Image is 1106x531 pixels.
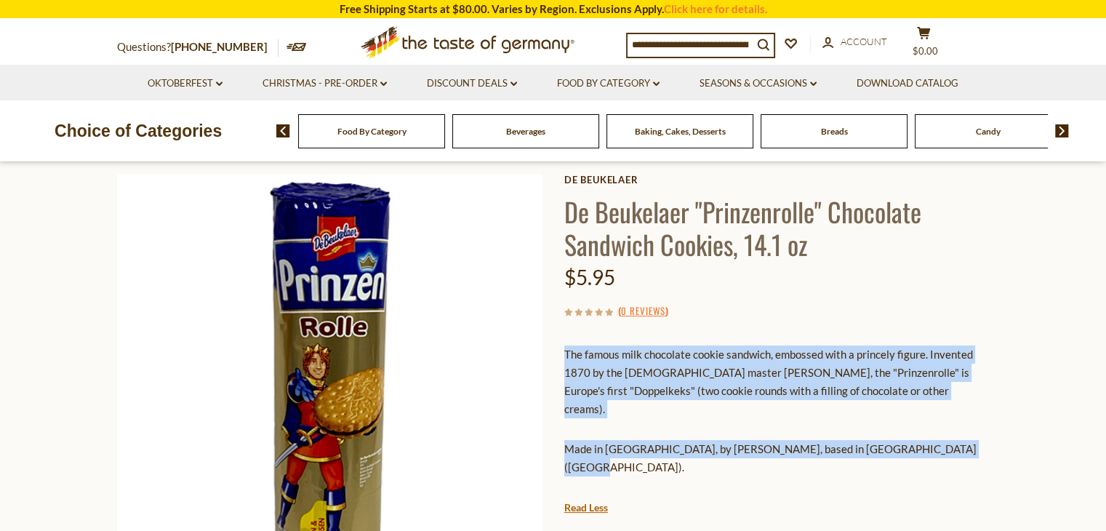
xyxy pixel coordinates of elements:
a: 0 Reviews [621,303,665,319]
a: Discount Deals [427,76,517,92]
a: Christmas - PRE-ORDER [263,76,387,92]
a: Food By Category [337,126,406,137]
img: next arrow [1055,124,1069,137]
button: $0.00 [902,26,946,63]
a: Account [822,34,887,50]
a: De Beukelaer [564,174,990,185]
span: $0.00 [913,45,938,57]
a: Beverages [506,126,545,137]
a: Breads [821,126,848,137]
span: $5.95 [564,265,615,290]
span: ( ) [618,303,668,318]
a: Download Catalog [857,76,958,92]
a: [PHONE_NUMBER] [171,40,268,53]
a: Food By Category [557,76,660,92]
p: Questions? [117,38,278,57]
a: Seasons & Occasions [700,76,817,92]
a: Baking, Cakes, Desserts [635,126,726,137]
h1: De Beukelaer "Prinzenrolle" Chocolate Sandwich Cookies, 14.1 oz [564,195,990,260]
span: Account [841,36,887,47]
a: Candy [976,126,1001,137]
p: Made in [GEOGRAPHIC_DATA], by [PERSON_NAME], based in [GEOGRAPHIC_DATA] ([GEOGRAPHIC_DATA]). [564,440,990,476]
a: Oktoberfest [148,76,223,92]
img: previous arrow [276,124,290,137]
a: Click here for details. [664,2,767,15]
a: Read Less [564,500,608,515]
p: The famous milk chocolate cookie sandwich, embossed with a princely figure. Invented 1870 by the ... [564,346,990,418]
